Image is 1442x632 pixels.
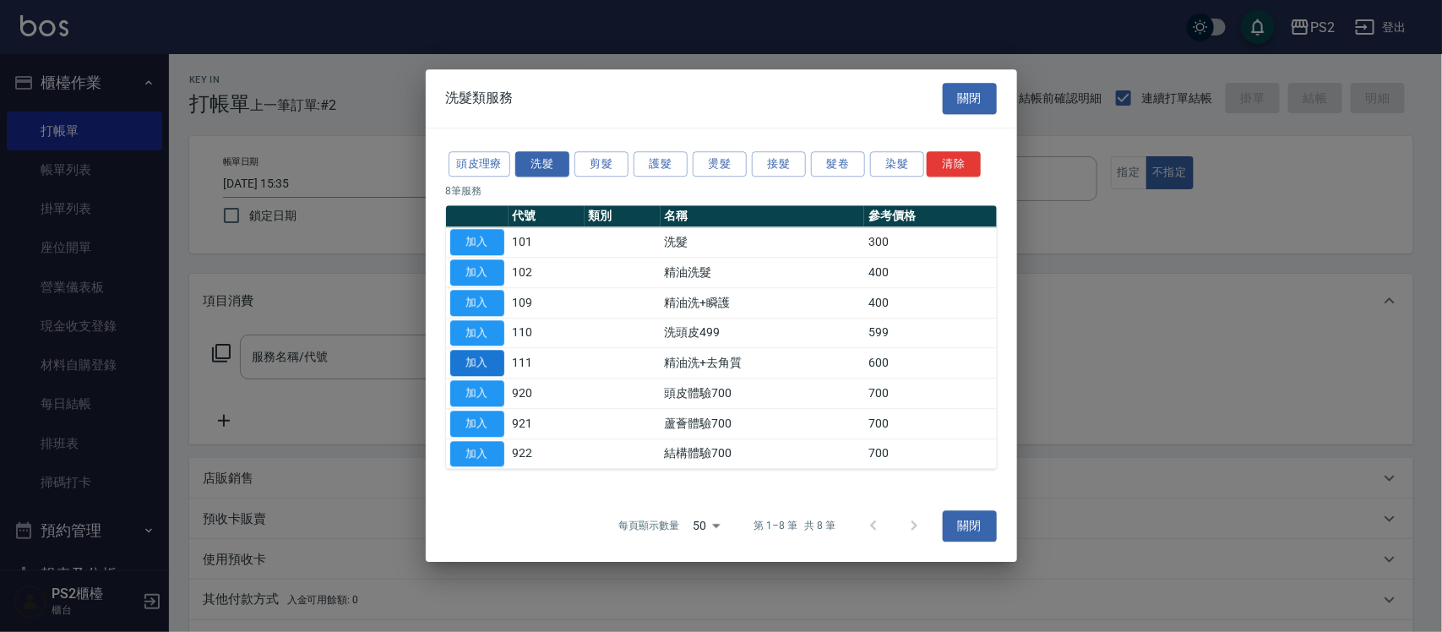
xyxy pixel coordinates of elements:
p: 第 1–8 筆 共 8 筆 [754,519,835,534]
button: 加入 [450,441,504,467]
td: 700 [864,379,996,409]
button: 髮卷 [811,151,865,177]
button: 接髮 [752,151,806,177]
td: 精油洗髮 [661,258,865,288]
button: 關閉 [943,83,997,114]
td: 400 [864,258,996,288]
th: 參考價格 [864,206,996,228]
td: 結構體驗700 [661,439,865,469]
td: 111 [509,348,585,379]
td: 110 [509,318,585,348]
th: 類別 [585,206,661,228]
button: 加入 [450,259,504,286]
td: 102 [509,258,585,288]
button: 加入 [450,290,504,316]
th: 代號 [509,206,585,228]
button: 護髮 [634,151,688,177]
button: 染髮 [870,151,924,177]
button: 加入 [450,351,504,377]
td: 蘆薈體驗700 [661,409,865,439]
td: 300 [864,227,996,258]
button: 加入 [450,411,504,437]
td: 922 [509,439,585,469]
td: 精油洗+去角質 [661,348,865,379]
button: 洗髮 [515,151,569,177]
td: 700 [864,409,996,439]
td: 頭皮體驗700 [661,379,865,409]
button: 清除 [927,151,981,177]
button: 加入 [450,230,504,256]
button: 頭皮理療 [449,151,511,177]
th: 名稱 [661,206,865,228]
td: 101 [509,227,585,258]
button: 剪髮 [574,151,628,177]
span: 洗髮類服務 [446,90,514,107]
button: 燙髮 [693,151,747,177]
p: 8 筆服務 [446,184,997,199]
td: 精油洗+瞬護 [661,288,865,319]
button: 加入 [450,320,504,346]
td: 921 [509,409,585,439]
td: 599 [864,318,996,348]
td: 400 [864,288,996,319]
td: 700 [864,439,996,469]
div: 50 [686,504,726,549]
button: 加入 [450,380,504,406]
td: 洗髮 [661,227,865,258]
p: 每頁顯示數量 [618,519,679,534]
td: 920 [509,379,585,409]
td: 洗頭皮499 [661,318,865,348]
td: 109 [509,288,585,319]
button: 關閉 [943,510,997,542]
td: 600 [864,348,996,379]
